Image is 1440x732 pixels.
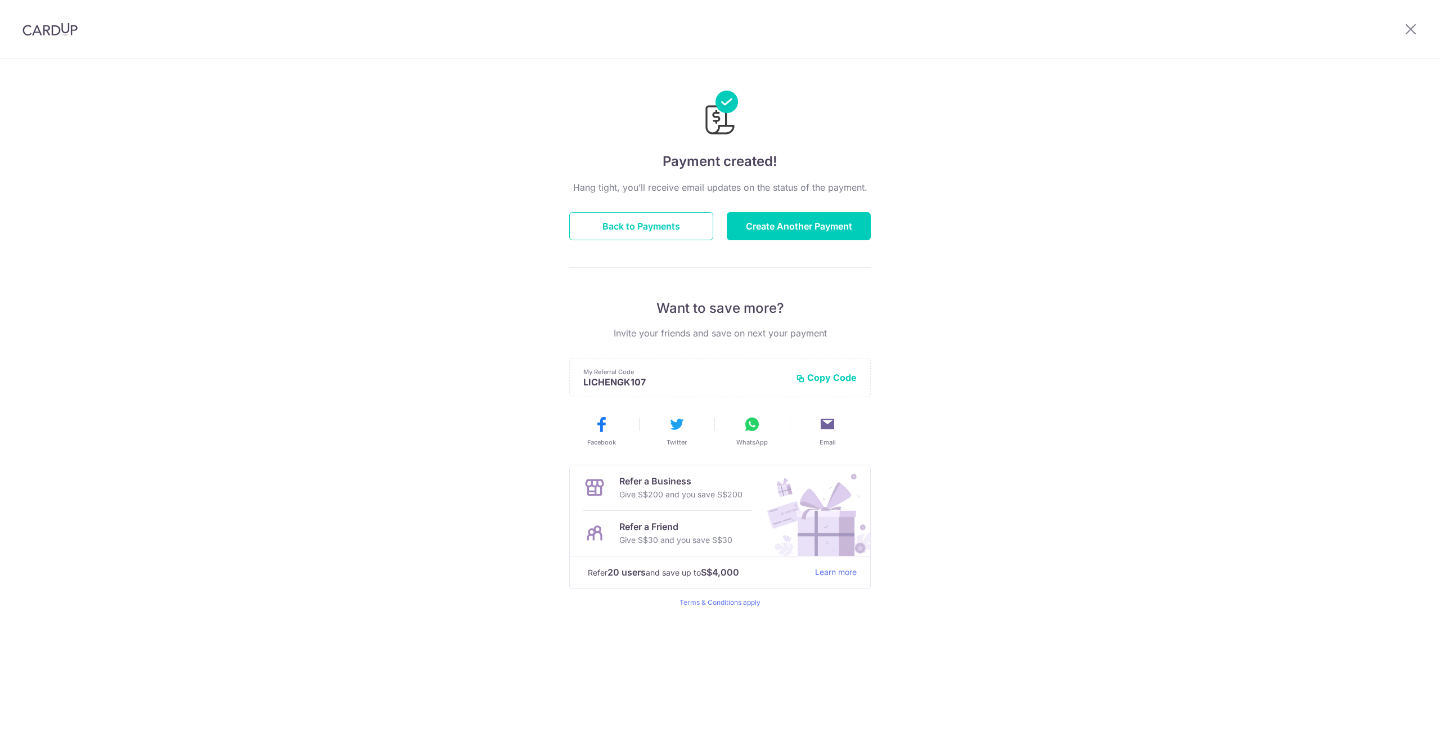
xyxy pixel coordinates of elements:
[719,415,785,447] button: WhatsApp
[569,299,871,317] p: Want to save more?
[619,533,732,547] p: Give S$30 and you save S$30
[702,91,738,138] img: Payments
[679,598,760,607] a: Terms & Conditions apply
[569,151,871,172] h4: Payment created!
[587,438,616,447] span: Facebook
[569,181,871,194] p: Hang tight, you’ll receive email updates on the status of the payment.
[820,438,836,447] span: Email
[619,520,732,533] p: Refer a Friend
[588,565,806,580] p: Refer and save up to
[583,376,787,388] p: LICHENGK107
[619,474,742,488] p: Refer a Business
[583,367,787,376] p: My Referral Code
[727,212,871,240] button: Create Another Payment
[796,372,857,383] button: Copy Code
[568,415,634,447] button: Facebook
[22,23,78,36] img: CardUp
[643,415,710,447] button: Twitter
[757,465,870,556] img: Refer
[607,565,646,579] strong: 20 users
[667,438,687,447] span: Twitter
[736,438,768,447] span: WhatsApp
[619,488,742,501] p: Give S$200 and you save S$200
[815,565,857,580] a: Learn more
[794,415,861,447] button: Email
[701,565,739,579] strong: S$4,000
[569,326,871,340] p: Invite your friends and save on next your payment
[569,212,713,240] button: Back to Payments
